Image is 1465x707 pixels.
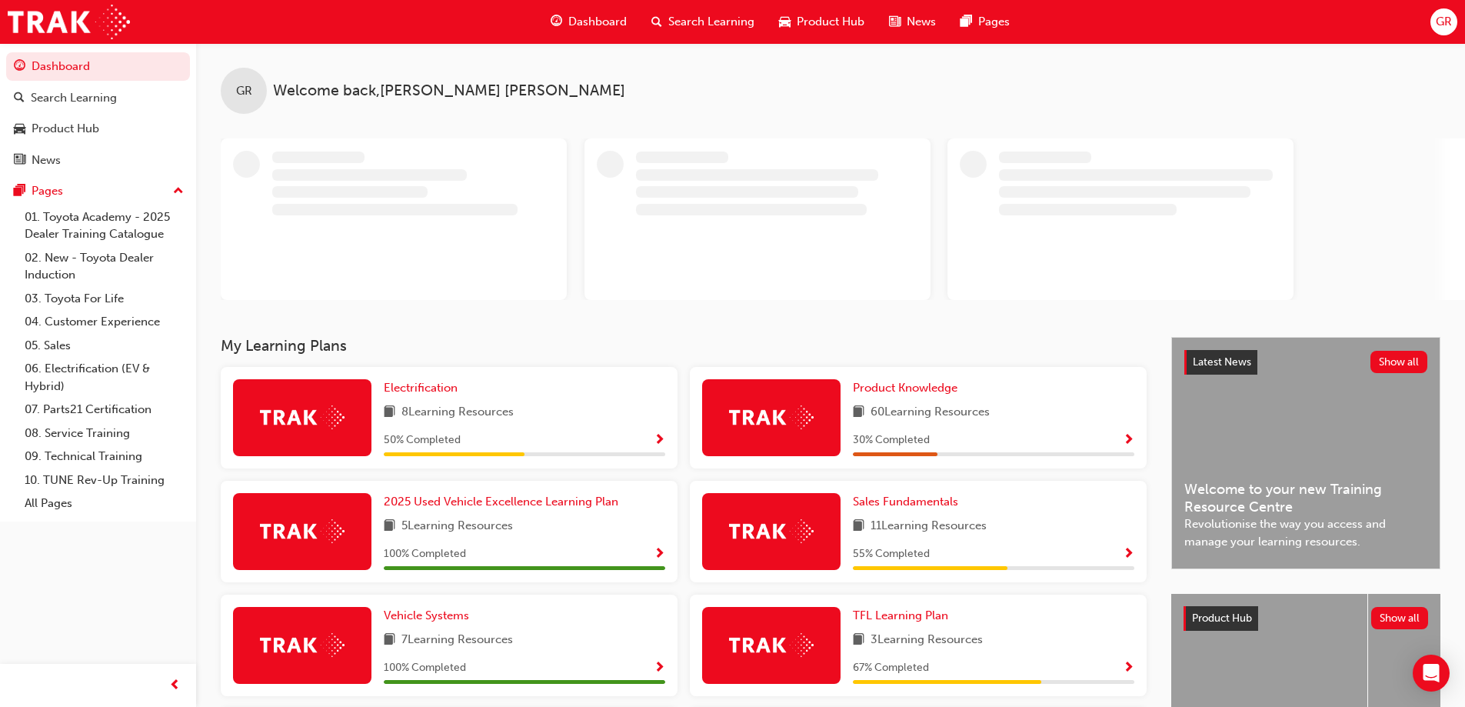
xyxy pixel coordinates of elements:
[18,310,190,334] a: 04. Customer Experience
[1123,434,1134,448] span: Show Progress
[384,379,464,397] a: Electrification
[14,92,25,105] span: search-icon
[32,120,99,138] div: Product Hub
[221,337,1147,355] h3: My Learning Plans
[1184,481,1427,515] span: Welcome to your new Training Resource Centre
[14,185,25,198] span: pages-icon
[853,379,964,397] a: Product Knowledge
[1123,548,1134,562] span: Show Progress
[1371,607,1429,629] button: Show all
[853,659,929,677] span: 67 % Completed
[1184,515,1427,550] span: Revolutionise the way you access and manage your learning resources.
[31,89,117,107] div: Search Learning
[384,609,469,622] span: Vehicle Systems
[384,381,458,395] span: Electrification
[18,205,190,246] a: 01. Toyota Academy - 2025 Dealer Training Catalogue
[1123,662,1134,675] span: Show Progress
[18,398,190,422] a: 07. Parts21 Certification
[401,403,514,422] span: 8 Learning Resources
[6,52,190,81] a: Dashboard
[729,633,814,657] img: Trak
[384,495,618,509] span: 2025 Used Vehicle Excellence Learning Plan
[767,6,877,38] a: car-iconProduct Hub
[853,631,864,650] span: book-icon
[853,495,958,509] span: Sales Fundamentals
[6,177,190,205] button: Pages
[1192,612,1252,625] span: Product Hub
[797,13,864,31] span: Product Hub
[32,152,61,169] div: News
[6,115,190,143] a: Product Hub
[18,469,190,492] a: 10. TUNE Rev-Up Training
[978,13,1010,31] span: Pages
[568,13,627,31] span: Dashboard
[1193,355,1251,369] span: Latest News
[173,182,184,202] span: up-icon
[853,517,864,536] span: book-icon
[18,287,190,311] a: 03. Toyota For Life
[654,548,665,562] span: Show Progress
[6,84,190,112] a: Search Learning
[853,403,864,422] span: book-icon
[18,445,190,469] a: 09. Technical Training
[654,662,665,675] span: Show Progress
[1184,606,1428,631] a: Product HubShow all
[538,6,639,38] a: guage-iconDashboard
[384,432,461,449] span: 50 % Completed
[14,60,25,74] span: guage-icon
[654,659,665,678] button: Show Progress
[853,432,930,449] span: 30 % Completed
[779,12,791,32] span: car-icon
[853,381,957,395] span: Product Knowledge
[654,434,665,448] span: Show Progress
[32,182,63,200] div: Pages
[729,405,814,429] img: Trak
[1171,337,1440,569] a: Latest NewsShow allWelcome to your new Training Resource CentreRevolutionise the way you access a...
[18,246,190,287] a: 02. New - Toyota Dealer Induction
[384,493,624,511] a: 2025 Used Vehicle Excellence Learning Plan
[1370,351,1428,373] button: Show all
[948,6,1022,38] a: pages-iconPages
[18,357,190,398] a: 06. Electrification (EV & Hybrid)
[6,146,190,175] a: News
[384,403,395,422] span: book-icon
[260,519,345,543] img: Trak
[853,545,930,563] span: 55 % Completed
[18,334,190,358] a: 05. Sales
[18,422,190,445] a: 08. Service Training
[273,82,625,100] span: Welcome back , [PERSON_NAME] [PERSON_NAME]
[651,12,662,32] span: search-icon
[384,517,395,536] span: book-icon
[1123,659,1134,678] button: Show Progress
[401,631,513,650] span: 7 Learning Resources
[169,676,181,695] span: prev-icon
[1123,431,1134,450] button: Show Progress
[260,405,345,429] img: Trak
[384,631,395,650] span: book-icon
[853,609,948,622] span: TFL Learning Plan
[384,659,466,677] span: 100 % Completed
[551,12,562,32] span: guage-icon
[384,607,475,625] a: Vehicle Systems
[1430,8,1457,35] button: GR
[1413,655,1450,692] div: Open Intercom Messenger
[877,6,948,38] a: news-iconNews
[668,13,754,31] span: Search Learning
[639,6,767,38] a: search-iconSearch Learning
[1123,545,1134,564] button: Show Progress
[6,49,190,177] button: DashboardSearch LearningProduct HubNews
[14,154,25,168] span: news-icon
[1184,350,1427,375] a: Latest NewsShow all
[871,631,983,650] span: 3 Learning Resources
[907,13,936,31] span: News
[654,545,665,564] button: Show Progress
[18,492,190,515] a: All Pages
[871,517,987,536] span: 11 Learning Resources
[853,493,964,511] a: Sales Fundamentals
[871,403,990,422] span: 60 Learning Resources
[961,12,972,32] span: pages-icon
[1436,13,1452,31] span: GR
[8,5,130,39] img: Trak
